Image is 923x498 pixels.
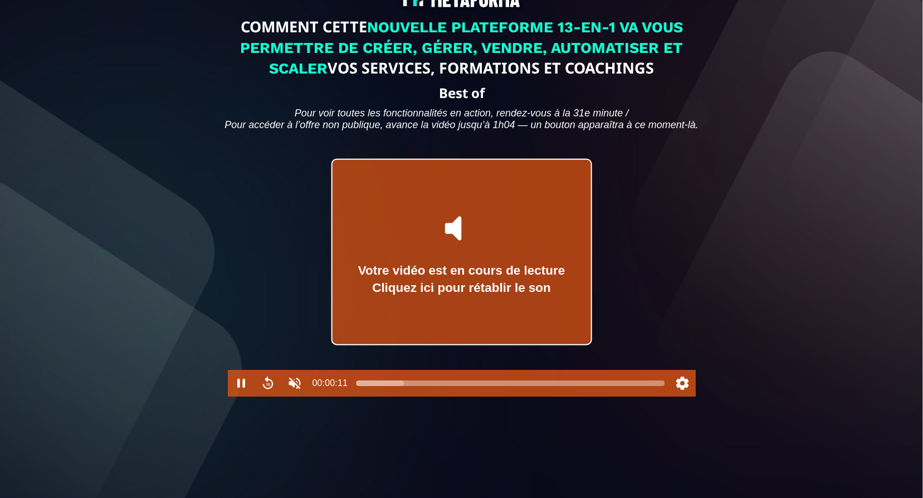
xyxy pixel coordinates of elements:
[358,262,565,297] div: Votre vidéo est en cours de lecture Cliquez ici pour rétablir le son
[669,370,696,397] button: Settings
[228,370,255,397] button: Pause
[17,105,906,134] text: Pour voir toutes les fonctionnalités en action, rendez-vous à la 31e minute / Pour accéder à l’of...
[17,81,906,105] text: Best of
[312,378,348,388] button: Elapsed time
[281,370,308,397] button: Unmute
[331,159,592,345] div: Votre vidéo est en cours de lectureCliquez ici pour rétablir le son
[255,370,281,397] button: Rewind
[240,18,687,77] span: NOUVELLE PLATEFORME 13-EN-1 VA VOUS PERMETTRE DE CRÉER, GÉRER, VENDRE, AUTOMATISER ET SCALER
[239,13,685,81] text: COMMENT CETTE VOS SERVICES, FORMATIONS ET COACHINGS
